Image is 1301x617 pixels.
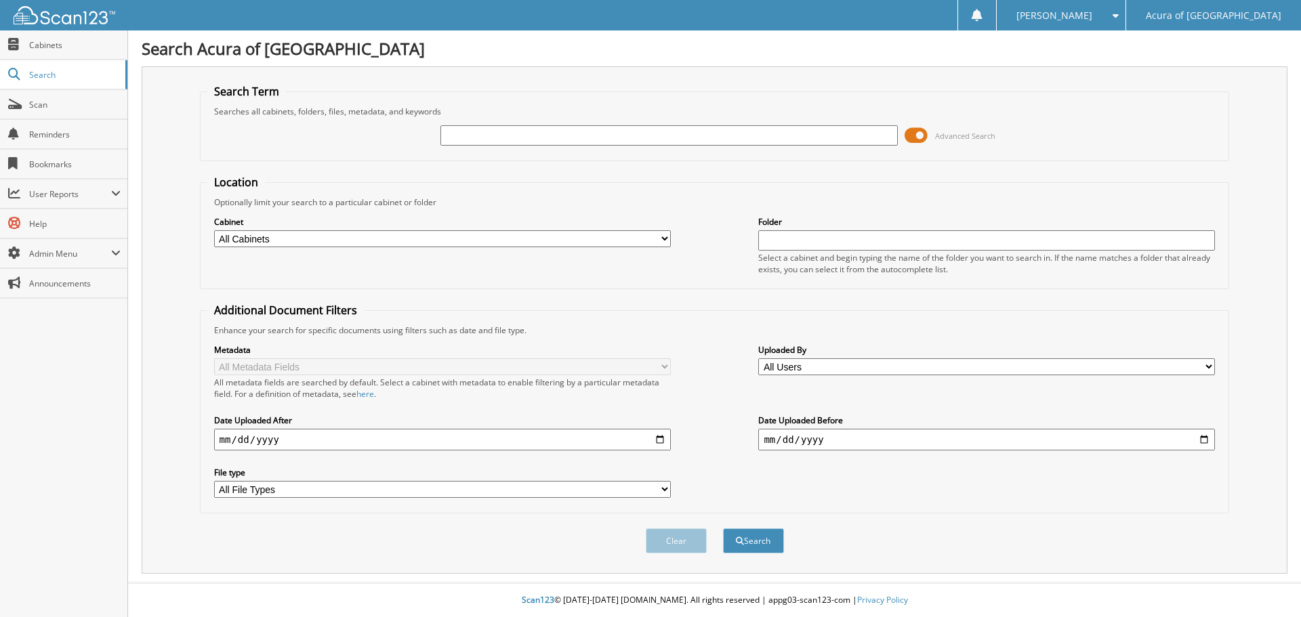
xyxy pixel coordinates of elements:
input: start [214,429,671,450]
span: Scan [29,99,121,110]
span: Acura of [GEOGRAPHIC_DATA] [1146,12,1281,20]
h1: Search Acura of [GEOGRAPHIC_DATA] [142,37,1287,60]
span: Cabinets [29,39,121,51]
div: All metadata fields are searched by default. Select a cabinet with metadata to enable filtering b... [214,377,671,400]
button: Search [723,528,784,553]
legend: Location [207,175,265,190]
a: here [356,388,374,400]
div: Searches all cabinets, folders, files, metadata, and keywords [207,106,1222,117]
span: Search [29,69,119,81]
span: Reminders [29,129,121,140]
button: Clear [646,528,707,553]
span: Bookmarks [29,158,121,170]
span: Announcements [29,278,121,289]
span: Admin Menu [29,248,111,259]
a: Privacy Policy [857,594,908,605]
label: Date Uploaded Before [758,414,1215,426]
span: Scan123 [522,594,554,605]
label: File type [214,467,671,478]
div: Select a cabinet and begin typing the name of the folder you want to search in. If the name match... [758,252,1215,275]
span: Help [29,218,121,230]
div: © [DATE]-[DATE] [DOMAIN_NAME]. All rights reserved | appg03-scan123-com | [128,584,1301,617]
label: Metadata [214,344,671,356]
div: Enhance your search for specific documents using filters such as date and file type. [207,324,1222,336]
span: [PERSON_NAME] [1016,12,1092,20]
label: Folder [758,216,1215,228]
img: scan123-logo-white.svg [14,6,115,24]
div: Optionally limit your search to a particular cabinet or folder [207,196,1222,208]
span: User Reports [29,188,111,200]
legend: Search Term [207,84,286,99]
label: Uploaded By [758,344,1215,356]
span: Advanced Search [935,131,995,141]
input: end [758,429,1215,450]
label: Cabinet [214,216,671,228]
legend: Additional Document Filters [207,303,364,318]
label: Date Uploaded After [214,414,671,426]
